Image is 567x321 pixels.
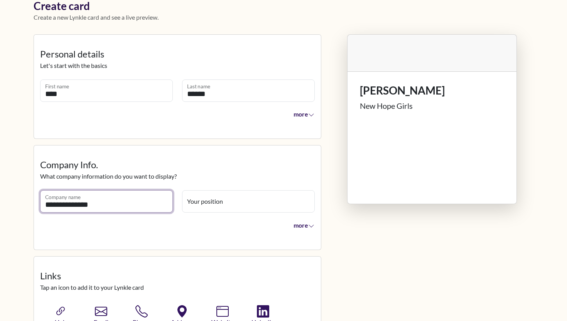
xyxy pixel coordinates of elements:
[40,158,315,172] legend: Company Info.
[331,34,533,223] div: Lynkle card preview
[289,106,315,122] button: more
[294,110,314,118] span: more
[40,47,315,61] legend: Personal details
[294,221,314,229] span: more
[40,61,315,70] p: Let's start with the basics
[40,172,315,181] p: What company information do you want to display?
[360,84,504,97] h1: [PERSON_NAME]
[34,13,533,22] p: Create a new Lynkle card and see a live preview.
[40,283,315,292] p: Tap an icon to add it to your Lynkle card
[289,217,315,233] button: more
[360,100,504,112] div: New Hope Girls
[40,269,315,283] legend: Links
